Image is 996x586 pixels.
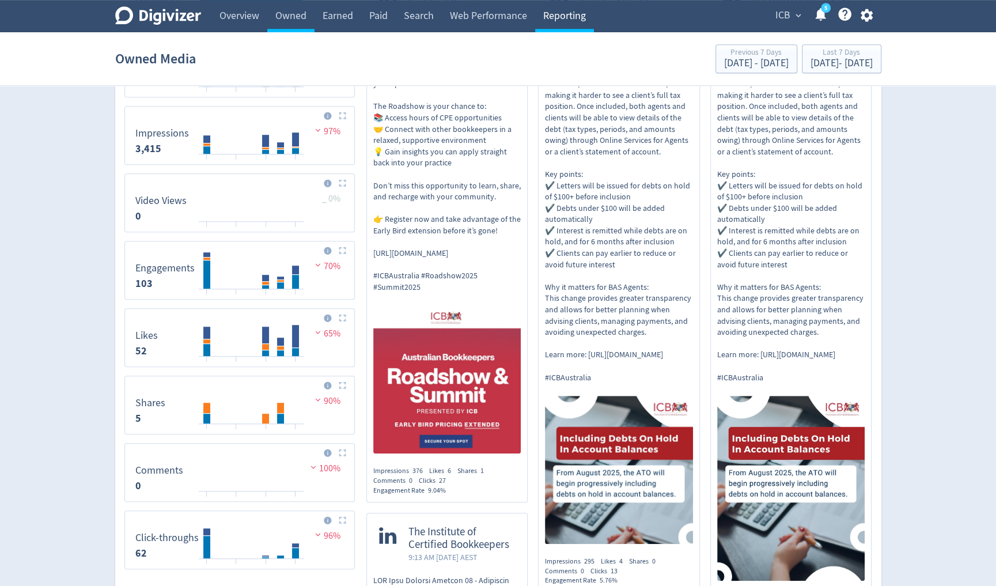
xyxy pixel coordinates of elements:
[373,33,521,293] p: We’ve had such a great response to the ICB Roadshow and Summit that we’re extending Early Bird pr...
[584,557,594,566] span: 295
[229,361,243,369] text: 06/09
[259,158,272,167] text: 08/09
[259,428,272,436] text: 08/09
[448,466,451,475] span: 6
[408,551,516,563] span: 9:13 AM [DATE] AEST
[775,6,790,25] span: ICB
[308,463,319,471] img: negative-performance.svg
[339,112,346,119] img: Placeholder
[312,530,340,542] span: 96%
[200,91,214,99] text: 04/09
[312,328,340,339] span: 65%
[811,48,873,58] div: Last 7 Days
[288,563,302,571] text: 10/09
[229,91,243,99] text: 06/09
[545,557,601,566] div: Impressions
[288,293,302,301] text: 10/09
[135,127,189,140] dt: Impressions
[601,557,629,566] div: Likes
[135,209,141,223] strong: 0
[545,566,590,576] div: Comments
[259,91,272,99] text: 08/09
[429,466,457,476] div: Likes
[715,44,797,73] button: Previous 7 Days[DATE] - [DATE]
[288,428,302,436] text: 10/09
[339,449,346,456] img: Placeholder
[259,496,272,504] text: 08/09
[312,260,340,272] span: 70%
[312,395,340,407] span: 90%
[373,305,521,453] img: https://media.cf.digivizer.com/images/linkedin-127897832-urn:li:share:7369148950051758083-a940d16...
[259,293,272,301] text: 08/09
[229,226,243,234] text: 06/09
[312,530,324,539] img: negative-performance.svg
[135,262,195,275] dt: Engagements
[717,33,865,383] p: From [DATE], the ATO will begin progressively including debts on hold in account balances. Until ...
[130,381,350,429] svg: Shares 5
[373,476,419,486] div: Comments
[652,557,656,566] span: 0
[545,576,624,585] div: Engagement Rate
[439,476,446,485] span: 27
[135,194,187,207] dt: Video Views
[339,247,346,254] img: Placeholder
[581,566,584,576] span: 0
[457,466,490,476] div: Shares
[312,260,324,269] img: negative-performance.svg
[229,158,243,167] text: 06/09
[135,479,141,493] strong: 0
[259,563,272,571] text: 08/09
[545,33,693,383] p: From [DATE], the ATO will begin progressively including debts on hold in account balances. Until ...
[229,293,243,301] text: 06/09
[229,428,243,436] text: 06/09
[545,396,693,544] img: https://media.cf.digivizer.com/images/linkedin-127897832-urn:li:share:7371333343054876672-8a2a235...
[135,142,161,156] strong: 3,415
[480,466,484,475] span: 1
[130,516,350,564] svg: Click-throughs 62
[724,48,789,58] div: Previous 7 Days
[115,40,196,77] h1: Owned Media
[339,179,346,187] img: Placeholder
[130,179,350,227] svg: Video Views 0
[135,277,153,290] strong: 103
[339,516,346,524] img: Placeholder
[771,6,804,25] button: ICB
[724,58,789,69] div: [DATE] - [DATE]
[409,476,412,485] span: 0
[200,496,214,504] text: 04/09
[288,496,302,504] text: 10/09
[135,546,147,560] strong: 62
[135,531,199,545] dt: Click-throughs
[339,314,346,322] img: Placeholder
[312,328,324,337] img: negative-performance.svg
[322,193,340,205] span: _ 0%
[200,428,214,436] text: 04/09
[200,293,214,301] text: 04/09
[288,158,302,167] text: 10/09
[312,126,340,137] span: 97%
[130,313,350,362] svg: Likes 52
[135,464,183,477] dt: Comments
[229,496,243,504] text: 06/09
[259,361,272,369] text: 08/09
[412,466,423,475] span: 376
[428,486,446,495] span: 9.04%
[135,329,158,342] dt: Likes
[629,557,662,566] div: Shares
[135,411,141,425] strong: 5
[611,566,618,576] span: 13
[590,566,624,576] div: Clicks
[408,525,516,552] span: The Institute of Certified Bookkeepers
[419,476,452,486] div: Clicks
[288,226,302,234] text: 10/09
[793,10,804,21] span: expand_more
[821,3,831,13] a: 5
[619,557,623,566] span: 4
[135,344,147,358] strong: 52
[308,463,340,474] span: 100%
[135,396,165,410] dt: Shares
[200,226,214,234] text: 04/09
[130,448,350,497] svg: Comments 0
[811,58,873,69] div: [DATE] - [DATE]
[259,226,272,234] text: 08/09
